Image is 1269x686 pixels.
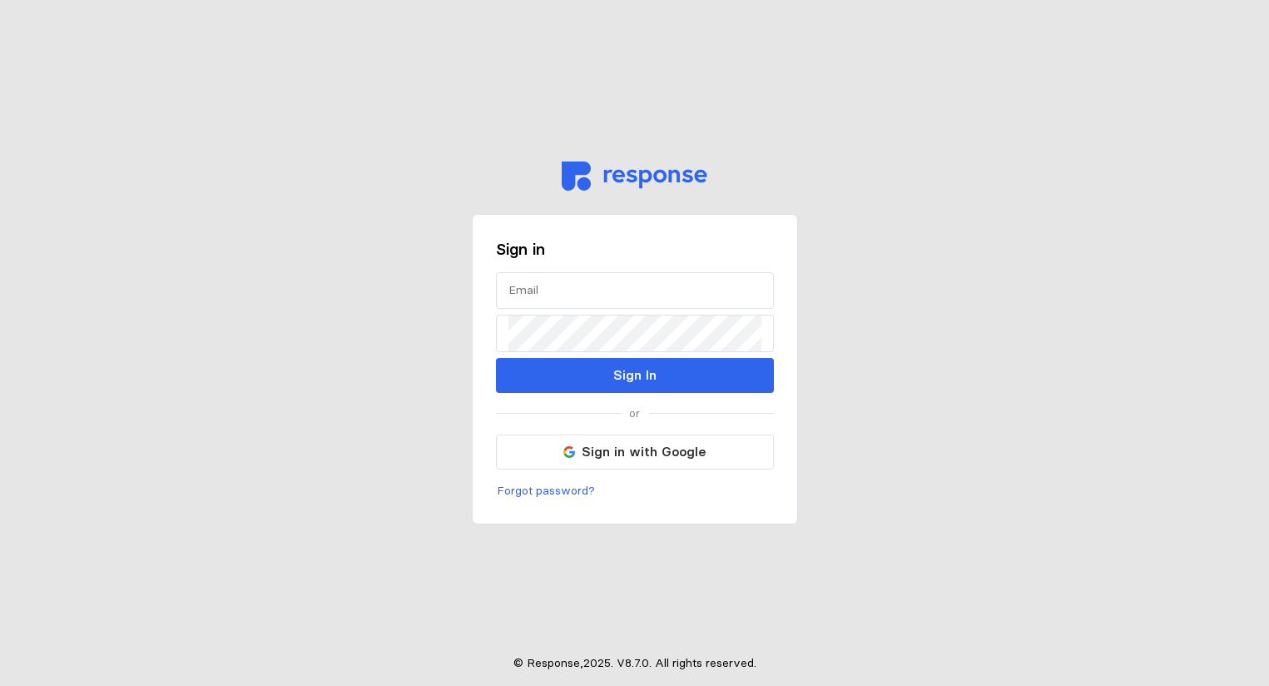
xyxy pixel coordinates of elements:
p: © Response, 2025 . V 8.7.0 . All rights reserved. [513,654,756,673]
button: Sign In [496,358,774,393]
img: svg%3e [563,446,575,458]
h3: Sign in [496,238,774,261]
p: Sign In [613,365,657,385]
input: Email [508,273,761,309]
p: Sign in with Google [582,441,706,462]
p: Forgot password? [497,482,595,500]
p: or [629,405,640,423]
img: svg%3e [562,162,707,191]
button: Forgot password? [496,481,596,501]
button: Sign in with Google [496,435,774,470]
